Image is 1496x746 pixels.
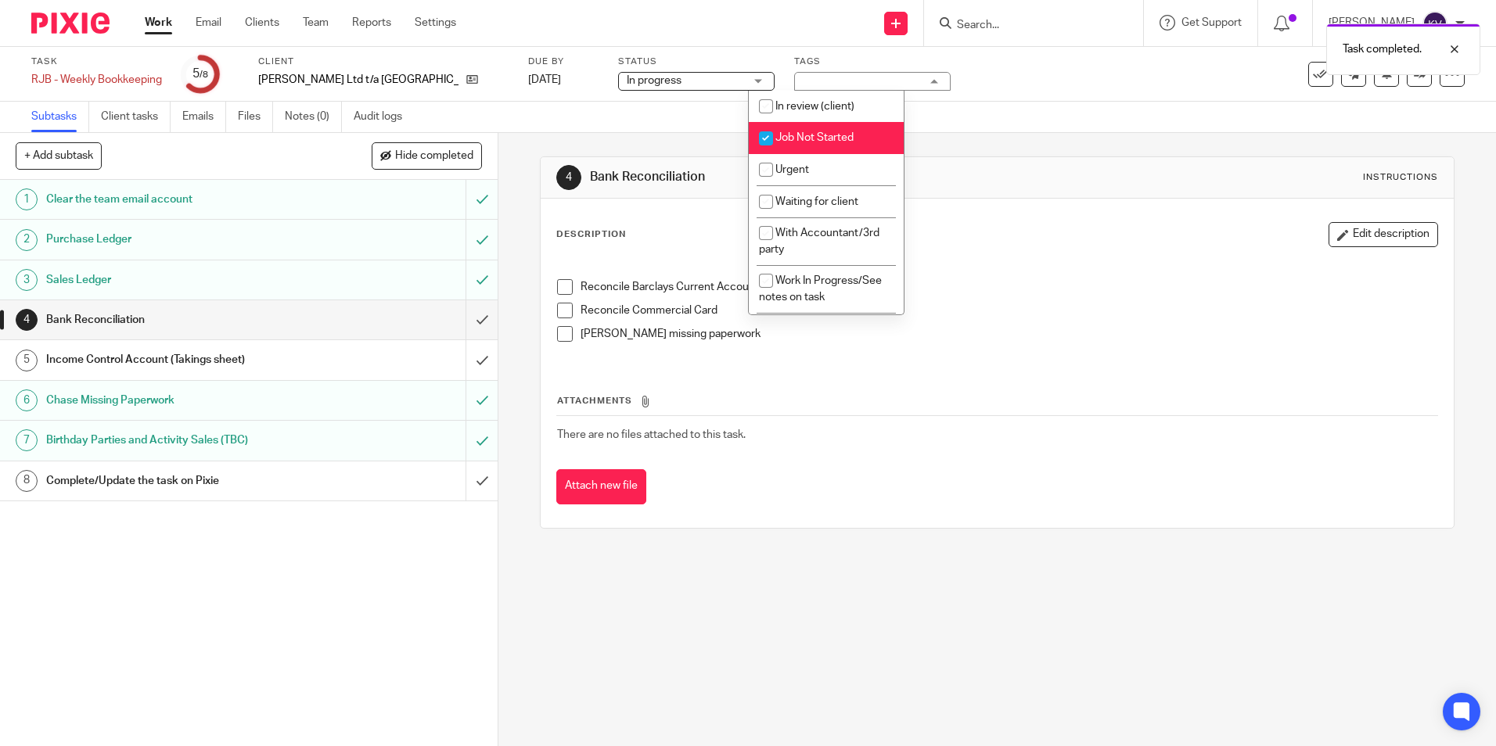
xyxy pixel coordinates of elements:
[101,102,171,132] a: Client tasks
[775,132,854,143] span: Job Not Started
[759,275,882,303] span: Work In Progress/See notes on task
[352,15,391,30] a: Reports
[31,72,162,88] div: RJB - Weekly Bookkeeping
[759,228,879,255] span: With Accountant/3rd party
[556,165,581,190] div: 4
[46,429,315,452] h1: Birthday Parties and Activity Sales (TBC)
[16,309,38,331] div: 4
[775,101,854,112] span: In review (client)
[182,102,226,132] a: Emails
[16,389,38,411] div: 6
[303,15,329,30] a: Team
[1363,171,1438,184] div: Instructions
[1343,41,1422,57] p: Task completed.
[31,13,110,34] img: Pixie
[557,396,632,405] span: Attachments
[245,15,279,30] a: Clients
[258,56,509,68] label: Client
[1422,11,1447,36] img: svg%3E
[556,469,646,504] button: Attach new file
[285,102,342,132] a: Notes (0)
[46,389,315,412] h1: Chase Missing Paperwork
[627,75,681,86] span: In progress
[556,228,626,241] p: Description
[372,142,482,169] button: Hide completed
[16,350,38,371] div: 5
[192,65,208,83] div: 5
[31,102,89,132] a: Subtasks
[16,429,38,451] div: 7
[258,72,459,88] p: [PERSON_NAME] Ltd t/a [GEOGRAPHIC_DATA]
[581,326,1437,342] p: [PERSON_NAME] missing paperwork
[581,303,1437,318] p: Reconcile Commercial Card
[46,308,315,332] h1: Bank Reconciliation
[46,348,315,371] h1: Income Control Account (Takings sheet)
[775,196,858,207] span: Waiting for client
[1329,222,1438,247] button: Edit description
[775,164,809,175] span: Urgent
[46,268,315,292] h1: Sales Ledger
[31,56,162,68] label: Task
[238,102,273,132] a: Files
[16,229,38,251] div: 2
[557,429,746,440] span: There are no files attached to this task.
[16,269,38,291] div: 3
[200,70,208,79] small: /8
[46,228,315,251] h1: Purchase Ledger
[145,15,172,30] a: Work
[395,150,473,163] span: Hide completed
[415,15,456,30] a: Settings
[618,56,775,68] label: Status
[16,142,102,169] button: + Add subtask
[46,469,315,493] h1: Complete/Update the task on Pixie
[590,169,1030,185] h1: Bank Reconciliation
[16,470,38,492] div: 8
[354,102,414,132] a: Audit logs
[196,15,221,30] a: Email
[528,74,561,85] span: [DATE]
[528,56,599,68] label: Due by
[16,188,38,210] div: 1
[581,279,1437,295] p: Reconcile Barclays Current Account
[46,188,315,211] h1: Clear the team email account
